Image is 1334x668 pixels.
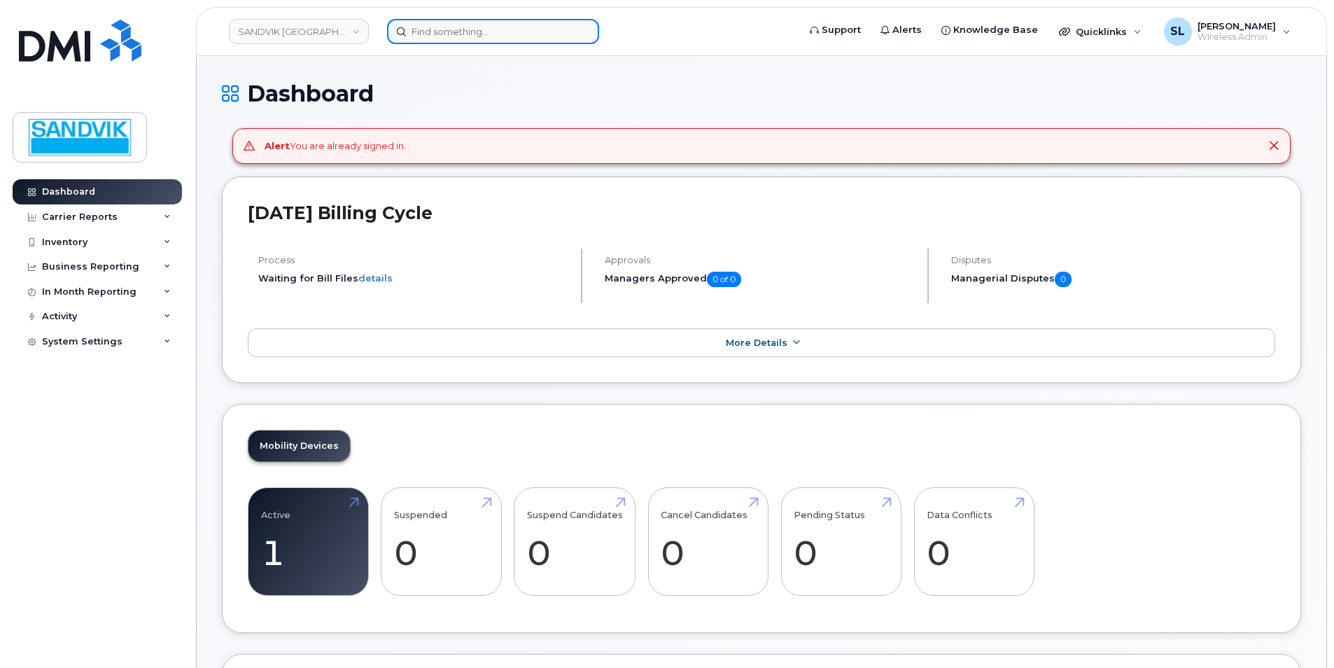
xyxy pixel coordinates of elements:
[258,272,569,285] li: Waiting for Bill Files
[726,338,787,348] span: More Details
[394,496,489,588] a: Suspended 0
[951,272,1275,287] h5: Managerial Disputes
[222,81,1301,106] h1: Dashboard
[951,255,1275,265] h4: Disputes
[358,272,393,284] a: details
[707,272,741,287] span: 0 of 0
[248,202,1275,223] h2: [DATE] Billing Cycle
[248,431,350,461] a: Mobility Devices
[527,496,623,588] a: Suspend Candidates 0
[261,496,356,588] a: Active 1
[265,139,406,153] div: You are already signed in.
[661,496,755,588] a: Cancel Candidates 0
[794,496,888,588] a: Pending Status 0
[258,255,569,265] h4: Process
[605,272,915,287] h5: Managers Approved
[1055,272,1072,287] span: 0
[927,496,1021,588] a: Data Conflicts 0
[605,255,915,265] h4: Approvals
[265,140,290,151] strong: Alert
